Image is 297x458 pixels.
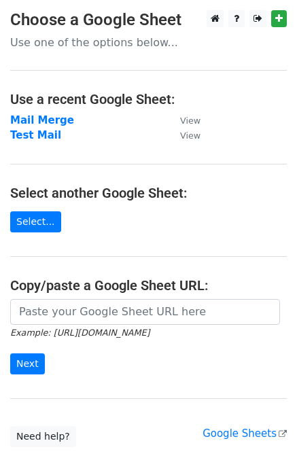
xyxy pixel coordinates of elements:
a: Test Mail [10,129,61,141]
input: Paste your Google Sheet URL here [10,299,280,325]
h4: Use a recent Google Sheet: [10,91,287,107]
a: Select... [10,211,61,232]
iframe: Chat Widget [229,393,297,458]
small: View [180,130,200,141]
a: View [167,114,200,126]
a: Need help? [10,426,76,447]
small: View [180,116,200,126]
a: Mail Merge [10,114,74,126]
h4: Select another Google Sheet: [10,185,287,201]
a: View [167,129,200,141]
input: Next [10,353,45,374]
h4: Copy/paste a Google Sheet URL: [10,277,287,294]
p: Use one of the options below... [10,35,287,50]
h3: Choose a Google Sheet [10,10,287,30]
small: Example: [URL][DOMAIN_NAME] [10,328,150,338]
a: Google Sheets [203,427,287,440]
